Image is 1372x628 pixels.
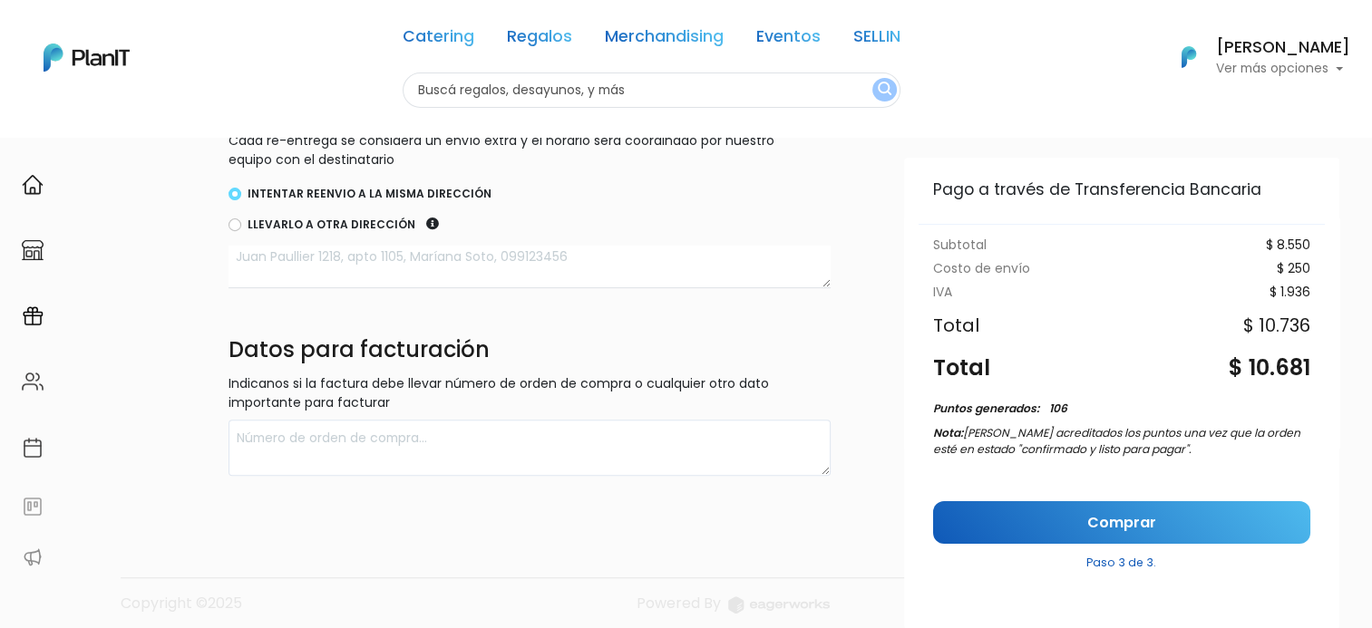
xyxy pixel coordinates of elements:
a: Powered By [637,593,830,628]
div: $ 10.736 [1243,316,1310,334]
button: PlanIt Logo [PERSON_NAME] Ver más opciones [1158,34,1350,81]
p: Cada re-entrega se considera un envío extra y el horario será coordinado por nuestro equipo con e... [229,131,831,169]
img: home-e721727adea9d79c4d83392d1f703f7f8bce08238fde08b1acbfd93340b81755.svg [22,174,44,196]
div: $ 8.550 [1266,239,1310,252]
h6: [PERSON_NAME] [1216,40,1350,56]
div: 106 [1049,401,1067,417]
img: logo_eagerworks-044938b0bf012b96b195e05891a56339191180c2d98ce7df62ca656130a436fa.svg [728,596,830,614]
div: Subtotal [933,239,987,252]
div: Costo de envío [933,263,1030,275]
div: Pago a través de Transferencia Bancaria [933,178,1310,201]
a: Eventos [756,29,821,51]
div: $ 250 [1277,263,1310,275]
a: SELLIN [853,29,900,51]
img: search_button-432b6d5273f82d61273b3651a40e1bd1b912527efae98b1b7a1b2c0702e16a8d.svg [878,82,891,99]
a: Regalos [507,29,572,51]
img: campaigns-02234683943229c281be62815700db0a1741e53638e28bf9629b52c665b00959.svg [22,305,44,327]
img: PlanIt Logo [44,43,130,72]
p: Indicanos si la factura debe llevar número de orden de compra o cualquier otro dato importante pa... [229,374,831,412]
img: people-662611757002400ad9ed0e3c099ab2801c6687ba6c219adb57efc949bc21e19d.svg [22,371,44,392]
p: Copyright ©2025 [121,593,242,628]
img: PlanIt Logo [1169,37,1209,77]
img: partners-52edf745621dab592f3b2c58e3bca9d71375a7ef29c3b500c9f145b62cc070d4.svg [22,546,44,568]
p: Nota: [933,425,1310,459]
img: feedback-78b5a0c8f98aac82b08bfc38622c3050aee476f2c9584af64705fc4e61158814.svg [22,496,44,517]
a: Comprar [933,501,1310,544]
span: translation missing: es.layouts.footer.powered_by [637,593,721,614]
label: Llevarlo a otra dirección [248,217,415,233]
div: $ 10.681 [1229,352,1310,384]
p: Ver más opciones [1216,63,1350,75]
a: Catering [403,29,474,51]
div: Total [933,352,990,384]
div: IVA [933,286,952,299]
img: marketplace-4ceaa7011d94191e9ded77b95e3339b90024bf715f7c57f8cf31f2d8c509eaba.svg [22,239,44,261]
span: [PERSON_NAME] acreditados los puntos una vez que la orden esté en estado "confirmado y listo para... [933,425,1300,457]
p: Paso 3 de 3. [933,547,1310,571]
label: Intentar reenvio a la misma dirección [248,186,491,202]
a: Merchandising [605,29,724,51]
div: $ 1.936 [1270,286,1310,299]
h4: Datos para facturación [229,337,831,367]
img: calendar-87d922413cdce8b2cf7b7f5f62616a5cf9e4887200fb71536465627b3292af00.svg [22,437,44,459]
div: ¿Necesitás ayuda? [93,17,261,53]
input: Buscá regalos, desayunos, y más [403,72,900,108]
div: Total [933,316,979,334]
div: Puntos generados: [933,401,1039,417]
